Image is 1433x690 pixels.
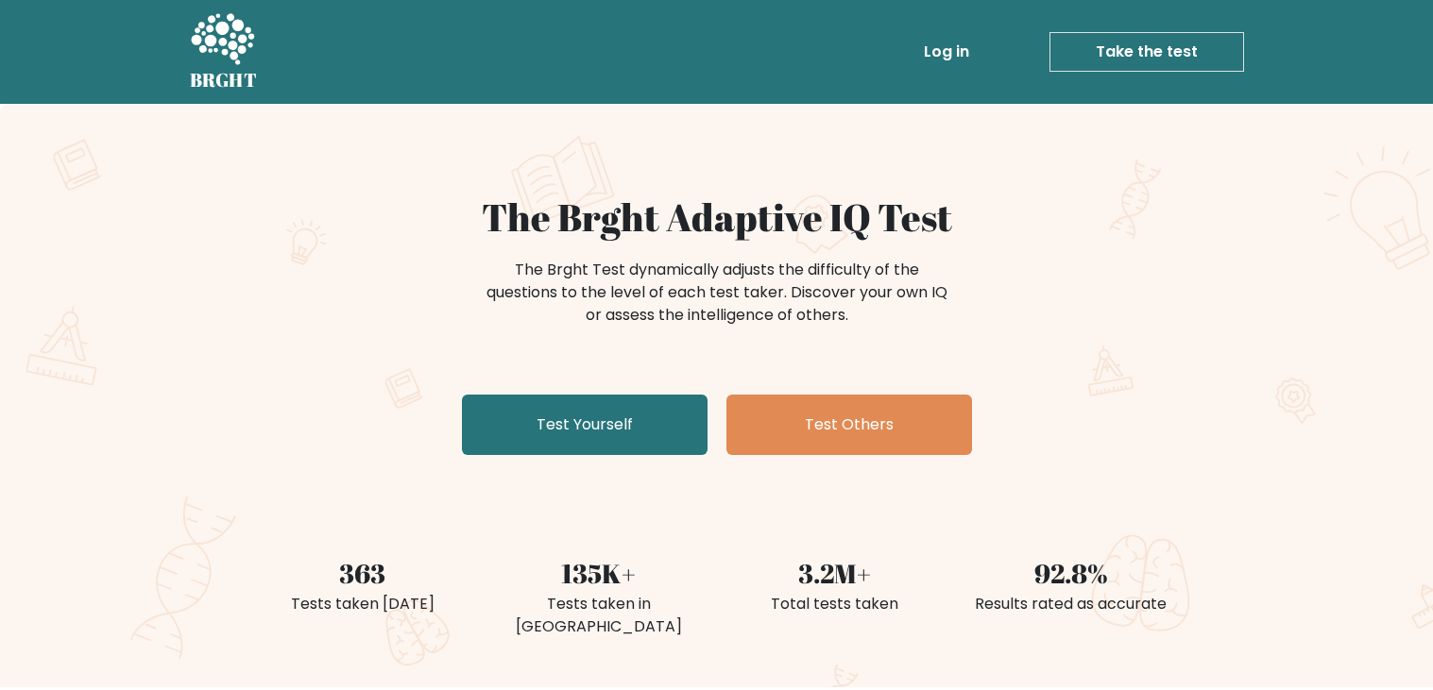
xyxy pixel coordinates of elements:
[462,395,708,455] a: Test Yourself
[1049,32,1244,72] a: Take the test
[916,33,977,71] a: Log in
[256,593,469,615] div: Tests taken [DATE]
[964,593,1178,615] div: Results rated as accurate
[492,593,706,638] div: Tests taken in [GEOGRAPHIC_DATA]
[256,553,469,593] div: 363
[190,69,258,92] h5: BRGHT
[492,553,706,593] div: 135K+
[190,8,258,96] a: BRGHT
[964,553,1178,593] div: 92.8%
[728,553,942,593] div: 3.2M+
[256,194,1178,240] h1: The Brght Adaptive IQ Test
[481,259,953,327] div: The Brght Test dynamically adjusts the difficulty of the questions to the level of each test take...
[728,593,942,615] div: Total tests taken
[726,395,972,455] a: Test Others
